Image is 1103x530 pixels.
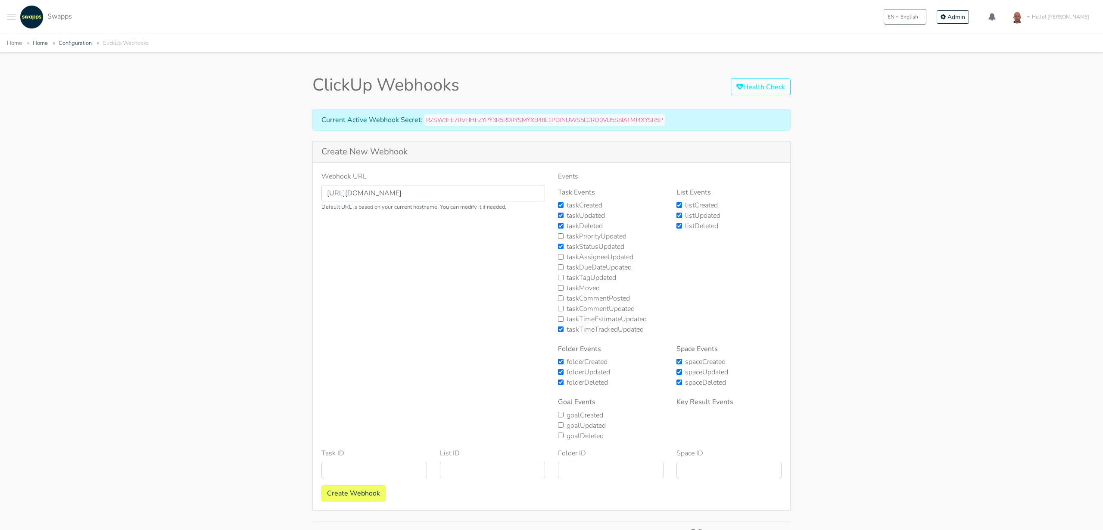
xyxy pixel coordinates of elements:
h6: Space Events [676,345,782,353]
li: ClickUp Webhooks [93,38,149,48]
button: Create Webhook [321,485,386,502]
code: RZSW3FE7RVFJHFZYPY3R5R0RYSMYXB48L1PDJNUWS5LGRO0VU5S8IATMJ4XYSR5P [424,114,665,126]
h6: List Events [676,188,782,197]
label: taskDueDateUpdated [567,262,632,273]
label: listDeleted [685,221,718,231]
button: ENEnglish [884,9,926,25]
h6: Task Events [558,188,664,197]
label: spaceDeleted [685,377,726,388]
span: English [900,13,918,21]
a: Home [33,39,48,47]
span: Hello! [PERSON_NAME] [1032,13,1089,21]
a: Hello! [PERSON_NAME] [1005,5,1096,29]
label: taskCommentUpdated [567,304,635,314]
label: listUpdated [685,210,720,221]
label: folderUpdated [567,367,610,377]
span: Swapps [47,12,72,21]
label: taskPriorityUpdated [567,231,626,241]
a: Configuration [59,39,92,47]
label: Events [558,171,578,182]
strong: Current Active Webhook Secret: [321,115,423,125]
label: taskDeleted [567,221,603,231]
label: taskTimeTrackedUpdated [567,324,644,335]
label: Folder ID [558,448,586,458]
a: Health Check [731,78,791,95]
a: Admin [937,10,969,24]
a: Home [7,39,22,47]
label: taskUpdated [567,210,605,221]
span: Admin [947,13,965,21]
h1: ClickUp Webhooks [312,75,459,95]
h6: Goal Events [558,398,664,406]
label: folderDeleted [567,377,608,388]
img: foto-andres-documento.jpeg [1009,8,1026,25]
label: taskTagUpdated [567,273,616,283]
label: goalCreated [567,410,603,420]
h6: Key Result Events [676,398,782,406]
label: Webhook URL [321,171,367,182]
label: Task ID [321,448,344,458]
label: taskTimeEstimateUpdated [567,314,647,324]
button: Toggle navigation menu [7,5,16,29]
label: List ID [440,448,460,458]
h5: Create New Webhook [321,147,782,157]
label: spaceCreated [685,357,726,367]
label: spaceUpdated [685,367,728,377]
label: taskCommentPosted [567,293,630,304]
label: taskAssigneeUpdated [567,252,633,262]
label: goalDeleted [567,431,604,441]
h6: Folder Events [558,345,664,353]
small: Default URL is based on your current hostname. You can modify it if needed. [321,203,545,211]
label: taskMoved [567,283,600,293]
label: goalUpdated [567,420,606,431]
label: listCreated [685,200,718,210]
label: Space ID [676,448,703,458]
a: Swapps [18,5,72,29]
img: swapps-linkedin-v2.jpg [20,5,44,29]
label: taskCreated [567,200,602,210]
label: folderCreated [567,357,608,367]
label: taskStatusUpdated [567,241,624,252]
